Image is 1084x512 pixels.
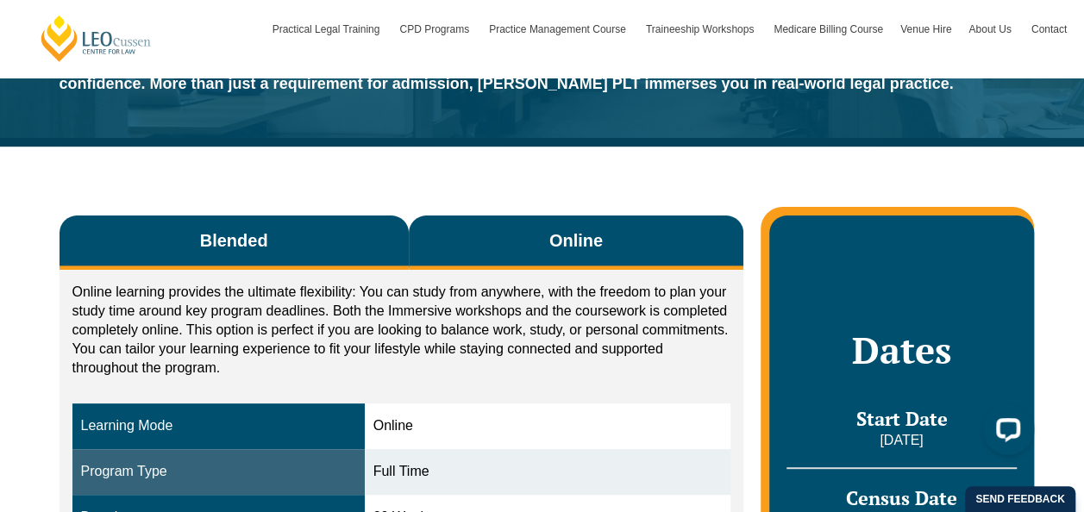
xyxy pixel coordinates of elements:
a: Medicare Billing Course [765,4,892,54]
a: [PERSON_NAME] Centre for Law [39,14,154,63]
iframe: LiveChat chat widget [968,396,1041,469]
p: Online learning provides the ultimate flexibility: You can study from anywhere, with the freedom ... [72,283,731,378]
span: Start Date [855,406,947,431]
a: Contact [1023,4,1075,54]
a: Venue Hire [892,4,960,54]
span: Blended [200,228,268,253]
span: Census Date [846,485,957,510]
div: Learning Mode [81,416,356,436]
div: Program Type [81,462,356,482]
a: CPD Programs [391,4,480,54]
a: About Us [960,4,1022,54]
a: Traineeship Workshops [637,4,765,54]
p: [DATE] [786,431,1016,450]
a: Practice Management Course [480,4,637,54]
div: Online [373,416,723,436]
a: Practical Legal Training [264,4,392,54]
span: Online [549,228,603,253]
h2: Dates [786,328,1016,372]
div: Full Time [373,462,723,482]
